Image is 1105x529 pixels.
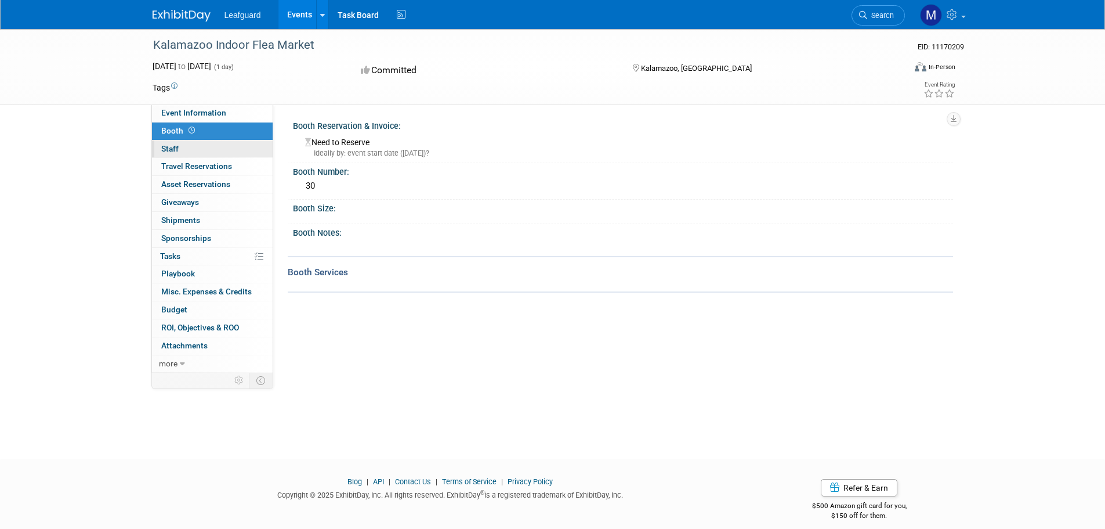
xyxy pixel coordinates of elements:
div: Booth Services [288,266,953,279]
span: Event Information [161,108,226,117]
span: Sponsorships [161,233,211,243]
div: Event Rating [923,82,955,88]
a: Booth [152,123,273,140]
div: Booth Notes: [293,224,953,239]
div: $500 Amazon gift card for you, [766,494,953,520]
a: Blog [347,477,362,486]
span: [DATE] [DATE] [153,62,211,71]
span: Booth [161,126,197,135]
div: In-Person [928,63,955,71]
a: Contact Us [395,477,431,486]
a: Staff [152,141,273,158]
a: Attachments [152,337,273,355]
span: to [176,62,187,71]
span: Booth not reserved yet [186,126,197,135]
div: Event Format [836,60,956,78]
div: Need to Reserve [302,134,944,159]
span: Leafguard [224,10,261,20]
span: Kalamazoo, [GEOGRAPHIC_DATA] [641,64,752,73]
span: Misc. Expenses & Credits [161,287,252,296]
img: ExhibitDay [153,10,211,21]
a: Search [852,5,905,26]
div: 30 [302,177,944,195]
div: Booth Reservation & Invoice: [293,117,953,132]
span: Attachments [161,341,208,350]
span: | [386,477,393,486]
img: Format-Inperson.png [915,62,926,71]
span: (1 day) [213,63,234,71]
span: Search [867,11,894,20]
div: Booth Number: [293,163,953,178]
div: Booth Size: [293,200,953,214]
a: Refer & Earn [821,479,897,496]
div: $150 off for them. [766,511,953,521]
span: Shipments [161,215,200,225]
a: more [152,355,273,373]
a: Playbook [152,265,273,283]
div: Ideally by: event start date ([DATE])? [305,148,944,159]
a: Shipments [152,212,273,229]
a: Asset Reservations [152,176,273,193]
span: Travel Reservations [161,161,232,171]
span: Playbook [161,269,195,278]
a: Event Information [152,105,273,122]
span: Tasks [160,251,180,261]
a: Giveaways [152,194,273,211]
div: Copyright © 2025 ExhibitDay, Inc. All rights reserved. ExhibitDay is a registered trademark of Ex... [153,487,749,501]
div: Committed [357,60,614,81]
td: Personalize Event Tab Strip [229,373,249,388]
a: ROI, Objectives & ROO [152,319,273,337]
sup: ® [480,490,484,496]
span: | [433,477,440,486]
a: Tasks [152,248,273,265]
a: Terms of Service [442,477,497,486]
span: more [159,359,177,368]
span: Asset Reservations [161,179,230,189]
a: API [373,477,384,486]
span: | [498,477,506,486]
a: Travel Reservations [152,158,273,175]
span: Budget [161,305,187,314]
span: ROI, Objectives & ROO [161,323,239,332]
td: Tags [153,82,177,93]
a: Privacy Policy [508,477,553,486]
span: | [364,477,371,486]
span: Event ID: 11170209 [918,42,964,51]
span: Giveaways [161,197,199,207]
span: Staff [161,144,179,153]
div: Kalamazoo Indoor Flea Market [149,35,887,56]
a: Sponsorships [152,230,273,247]
a: Misc. Expenses & Credits [152,283,273,301]
td: Toggle Event Tabs [249,373,273,388]
a: Budget [152,301,273,319]
img: Maria Teitsma [920,4,942,26]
